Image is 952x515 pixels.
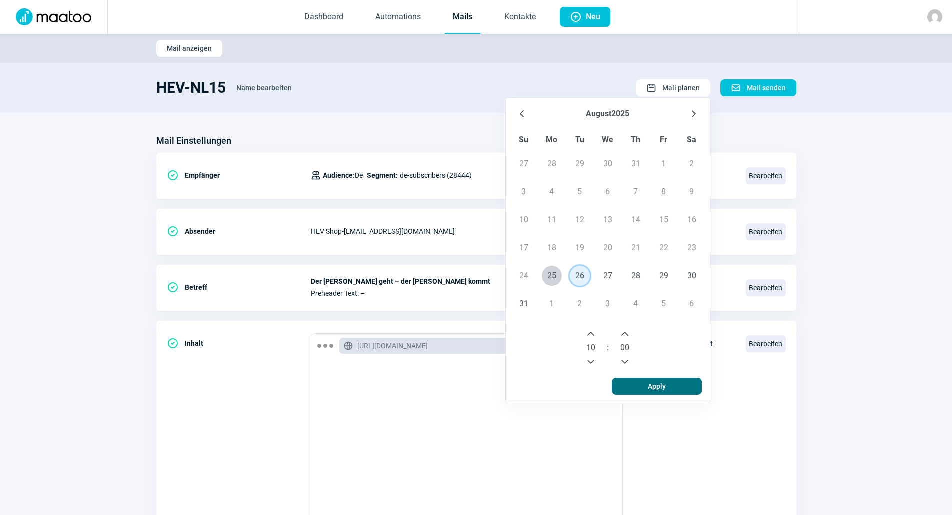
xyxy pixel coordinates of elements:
[323,171,355,179] span: Audience:
[311,165,472,185] div: de-subscribers (28444)
[746,335,786,352] span: Bearbeiten
[506,98,710,378] div: Choose Date
[538,150,566,178] td: 28
[566,234,594,262] td: 19
[594,150,622,178] td: 30
[620,342,629,354] span: 00
[236,80,292,96] span: Name bearbeiten
[611,106,629,122] button: Choose Year
[678,290,706,318] td: 6
[519,135,528,144] span: Su
[357,341,428,351] span: [URL][DOMAIN_NAME]
[514,294,534,314] span: 31
[496,1,544,34] a: Kontakte
[367,1,429,34] a: Automations
[650,262,678,290] td: 29
[626,266,646,286] span: 28
[662,80,700,96] span: Mail planen
[510,178,538,206] td: 3
[538,262,566,290] td: 25
[566,290,594,318] td: 2
[594,262,622,290] td: 27
[622,234,650,262] td: 21
[560,7,610,27] button: Neu
[583,326,599,342] button: Next Hour
[586,342,595,354] span: 10
[607,342,609,354] span: :
[10,8,97,25] img: Logo
[660,135,667,144] span: Fr
[622,206,650,234] td: 14
[311,221,734,241] div: HEV Shop - [EMAIL_ADDRESS][DOMAIN_NAME]
[650,178,678,206] td: 8
[746,223,786,240] span: Bearbeiten
[323,169,363,181] span: De
[650,290,678,318] td: 5
[686,106,702,122] button: Next Month
[156,133,231,149] h3: Mail Einstellungen
[167,221,311,241] div: Absender
[594,290,622,318] td: 3
[542,266,562,286] span: 25
[927,9,942,24] img: avatar
[311,277,734,285] span: Der [PERSON_NAME] geht – der [PERSON_NAME] kommt
[682,266,702,286] span: 30
[510,150,538,178] td: 27
[654,266,674,286] span: 29
[538,206,566,234] td: 11
[156,79,226,97] h1: HEV-NL15
[631,135,640,144] span: Th
[617,326,633,342] button: Next Minute
[570,266,590,286] span: 26
[514,106,530,122] button: Previous Month
[566,262,594,290] td: 26
[678,178,706,206] td: 9
[747,80,786,96] span: Mail senden
[678,262,706,290] td: 30
[636,79,710,96] button: Mail planen
[678,234,706,262] td: 23
[226,79,302,97] button: Name bearbeiten
[566,150,594,178] td: 29
[586,106,611,122] button: Choose Month
[538,290,566,318] td: 1
[167,165,311,185] div: Empfänger
[650,234,678,262] td: 22
[622,262,650,290] td: 28
[687,135,696,144] span: Sa
[617,354,633,370] button: Previous Minute
[296,1,351,34] a: Dashboard
[594,206,622,234] td: 13
[167,277,311,297] div: Betreff
[648,378,666,394] span: Apply
[720,79,796,96] button: Mail senden
[167,333,311,353] div: Inhalt
[594,178,622,206] td: 6
[583,354,599,370] button: Previous Hour
[156,40,222,57] button: Mail anzeigen
[602,135,613,144] span: We
[538,178,566,206] td: 4
[510,234,538,262] td: 17
[678,150,706,178] td: 2
[510,290,538,318] td: 31
[167,40,212,56] span: Mail anzeigen
[538,234,566,262] td: 18
[678,206,706,234] td: 16
[546,135,557,144] span: Mo
[575,135,584,144] span: Tu
[594,234,622,262] td: 20
[746,279,786,296] span: Bearbeiten
[586,7,600,27] span: Neu
[622,178,650,206] td: 7
[746,167,786,184] span: Bearbeiten
[510,206,538,234] td: 10
[311,289,734,297] span: Preheader Text: –
[622,150,650,178] td: 31
[367,169,398,181] span: Segment:
[566,178,594,206] td: 5
[650,150,678,178] td: 1
[566,206,594,234] td: 12
[510,262,538,290] td: 24
[650,206,678,234] td: 15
